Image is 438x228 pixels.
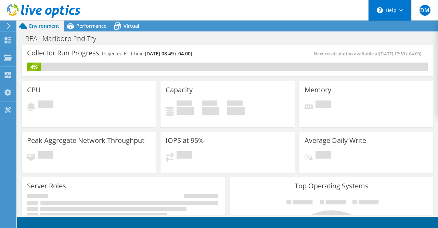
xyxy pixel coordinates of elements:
h3: Peak Aggregate Network Throughput [27,137,144,144]
h1: REAL Marlboro 2nd Try [22,35,107,42]
span: Total [227,100,243,107]
h3: CPU [27,86,41,94]
span: Used [177,100,192,107]
span: Pending [38,100,53,110]
span: [DATE] 17:53 (-04:00) [379,51,421,57]
svg: \n [377,7,383,13]
span: Pending [177,151,192,160]
h4: Projected End Time: [102,50,192,57]
span: Pending [38,151,53,160]
h3: Capacity [166,86,193,94]
h4: 0 GiB [202,107,219,115]
span: DM [420,5,430,16]
span: Virtual [124,23,139,29]
span: Next recalculation available at [314,51,425,57]
span: Pending [315,151,331,160]
span: [DATE] 08:49 (-04:00) [145,50,192,57]
div: 4% [27,63,41,71]
h3: Top Operating Systems [235,182,428,190]
h4: 0 GiB [227,107,245,115]
span: Free [202,100,217,107]
span: Environment [29,23,59,29]
h3: IOPS at 95% [166,137,204,144]
span: Performance [76,23,106,29]
span: Pending [315,100,331,110]
h4: 0 GiB [177,107,194,115]
h3: Server Roles [27,182,66,190]
h3: Average Daily Write [305,137,366,144]
h3: Memory [305,86,331,94]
